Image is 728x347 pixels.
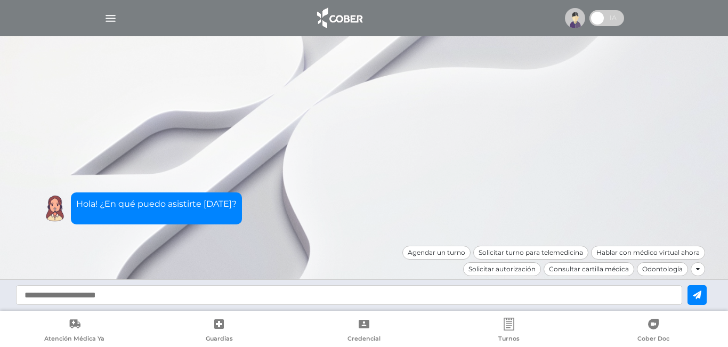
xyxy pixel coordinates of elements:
[498,335,520,344] span: Turnos
[591,246,705,260] div: Hablar con médico virtual ahora
[463,262,541,276] div: Solicitar autorización
[76,198,237,211] p: Hola! ¿En qué puedo asistirte [DATE]?
[44,335,104,344] span: Atención Médica Ya
[473,246,588,260] div: Solicitar turno para telemedicina
[311,5,367,31] img: logo_cober_home-white.png
[565,8,585,28] img: profile-placeholder.svg
[292,318,436,345] a: Credencial
[206,335,233,344] span: Guardias
[42,195,68,222] img: Cober IA
[544,262,634,276] div: Consultar cartilla médica
[637,262,688,276] div: Odontología
[402,246,471,260] div: Agendar un turno
[147,318,292,345] a: Guardias
[104,12,117,25] img: Cober_menu-lines-white.svg
[2,318,147,345] a: Atención Médica Ya
[436,318,581,345] a: Turnos
[347,335,381,344] span: Credencial
[581,318,726,345] a: Cober Doc
[637,335,669,344] span: Cober Doc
